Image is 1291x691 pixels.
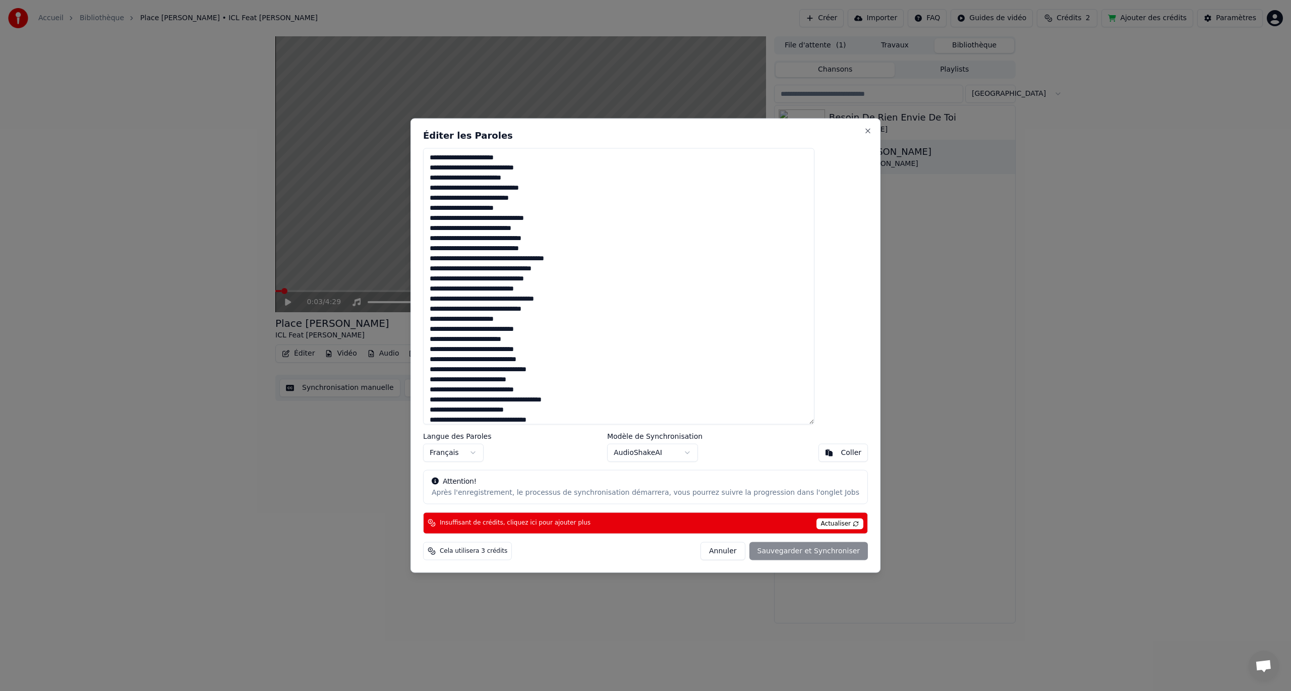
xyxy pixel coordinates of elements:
[816,518,864,529] span: Actualiser
[432,477,859,487] div: Attention!
[440,519,591,527] span: Insuffisant de crédits, cliquez ici pour ajouter plus
[440,547,507,555] span: Cela utilisera 3 crédits
[423,433,492,440] label: Langue des Paroles
[432,488,859,498] div: Après l'enregistrement, le processus de synchronisation démarrera, vous pourrez suivre la progres...
[841,448,862,458] div: Coller
[818,444,868,462] button: Coller
[700,542,745,560] button: Annuler
[423,131,868,140] h2: Éditer les Paroles
[607,433,702,440] label: Modèle de Synchronisation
